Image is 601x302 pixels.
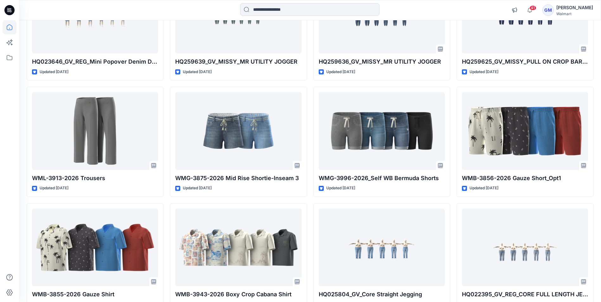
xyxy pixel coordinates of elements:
[326,69,355,75] p: Updated [DATE]
[175,290,301,299] p: WMB-3943-2026 Boxy Crop Cabana Shirt
[40,69,68,75] p: Updated [DATE]
[462,290,588,299] p: HQ022395_GV_REG_CORE FULL LENGTH JEGGING
[470,69,498,75] p: Updated [DATE]
[175,174,301,183] p: WMG-3875-2026 Mid Rise Shortie-Inseam 3
[462,92,588,170] a: WMB-3856-2026 Gauze Short_Opt1
[462,57,588,66] p: HQ259625_GV_MISSY_PULL ON CROP BARREL
[32,174,158,183] p: WML-3913-2026 Trousers
[319,174,445,183] p: WMG-3996-2026_Self WB Bermuda Shorts
[529,5,536,10] span: 41
[470,185,498,192] p: Updated [DATE]
[175,92,301,170] a: WMG-3875-2026 Mid Rise Shortie-Inseam 3
[462,174,588,183] p: WMB-3856-2026 Gauze Short_Opt1
[319,92,445,170] a: WMG-3996-2026_Self WB Bermuda Shorts
[319,209,445,286] a: HQ025804_GV_Core Straight Jegging
[175,209,301,286] a: WMB-3943-2026 Boxy Crop Cabana Shirt
[32,209,158,286] a: WMB-3855-2026 Gauze Shirt
[175,57,301,66] p: HQ259639_GV_MISSY_MR UTILITY JOGGER
[462,209,588,286] a: HQ022395_GV_REG_CORE FULL LENGTH JEGGING
[542,4,554,16] div: GM
[556,11,593,16] div: Walmart
[32,290,158,299] p: WMB-3855-2026 Gauze Shirt
[319,57,445,66] p: HQ259636_GV_MISSY_MR UTILITY JOGGER
[32,92,158,170] a: WML-3913-2026 Trousers
[556,4,593,11] div: [PERSON_NAME]
[40,185,68,192] p: Updated [DATE]
[326,185,355,192] p: Updated [DATE]
[319,290,445,299] p: HQ025804_GV_Core Straight Jegging
[183,185,212,192] p: Updated [DATE]
[183,69,212,75] p: Updated [DATE]
[32,57,158,66] p: HQ023646_GV_REG_Mini Popover Denim Dress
